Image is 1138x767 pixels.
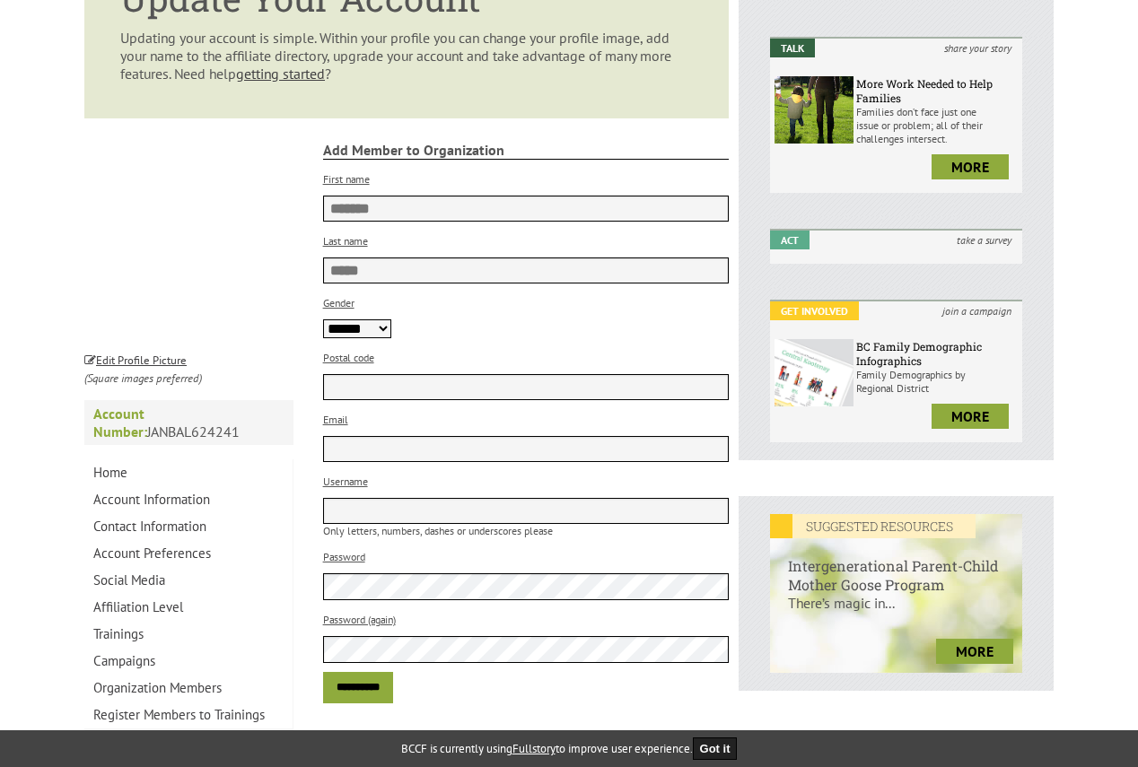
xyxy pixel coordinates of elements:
[84,648,293,675] a: Campaigns
[770,231,810,249] em: Act
[323,296,355,309] label: Gender
[323,524,730,537] p: Only letters, numbers, dashes or underscores please
[84,353,187,368] small: Edit Profile Picture
[770,301,859,320] em: Get Involved
[323,234,368,248] label: Last name
[856,368,1018,395] p: Family Demographics by Regional District
[84,350,187,368] a: Edit Profile Picture
[323,172,370,186] label: First name
[856,339,1018,368] h6: BC Family Demographic Infographics
[770,39,815,57] em: Talk
[84,675,293,702] a: Organization Members
[323,141,730,160] strong: Add Member to Organization
[84,728,293,755] a: Add Member
[323,613,396,626] label: Password (again)
[323,550,365,563] label: Password
[84,459,293,486] a: Home
[693,737,738,760] button: Got it
[936,639,1013,664] a: more
[84,702,293,728] a: Register Members to Trainings
[84,594,293,621] a: Affiliation Level
[84,540,293,567] a: Account Preferences
[933,39,1022,57] i: share your story
[236,65,325,83] a: getting started
[323,413,348,426] label: Email
[84,400,293,445] p: JANBAL624241
[512,741,556,756] a: Fullstory
[932,404,1009,429] a: more
[856,76,1018,105] h6: More Work Needed to Help Families
[323,475,368,488] label: Username
[770,538,1022,594] h6: Intergenerational Parent-Child Mother Goose Program
[856,105,1018,145] p: Families don’t face just one issue or problem; all of their challenges intersect.
[84,567,293,594] a: Social Media
[932,301,1022,320] i: join a campaign
[84,370,202,386] i: (Square images preferred)
[946,231,1022,249] i: take a survey
[932,154,1009,179] a: more
[84,513,293,540] a: Contact Information
[84,486,293,513] a: Account Information
[93,405,147,440] strong: Account Number:
[323,351,374,364] label: Postal code
[770,514,976,538] em: SUGGESTED RESOURCES
[84,621,293,648] a: Trainings
[770,594,1022,630] p: There’s magic in...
